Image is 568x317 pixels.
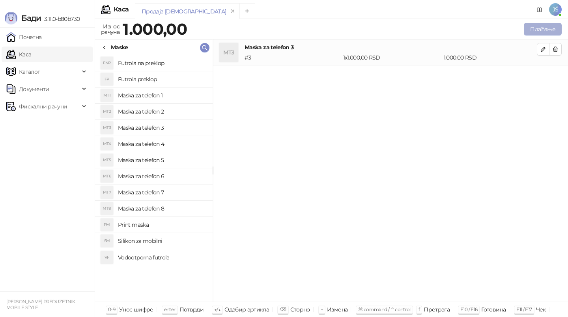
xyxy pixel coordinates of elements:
div: MT3 [101,121,113,134]
h4: Maska za telefon 2 [118,105,206,118]
span: 3.11.0-b80b730 [41,15,80,22]
span: F11 / F17 [516,306,532,312]
div: MT6 [101,170,113,183]
div: SM [101,235,113,247]
h4: Maska za telefon 4 [118,138,206,150]
span: Бади [21,13,41,23]
strong: 1.000,00 [123,19,187,39]
h4: Print maska [118,218,206,231]
div: MT3 [219,43,238,62]
span: f [419,306,420,312]
span: ⌘ command / ⌃ control [358,306,411,312]
h4: Vodootporna futrola [118,251,206,264]
span: Фискални рачуни [19,99,67,114]
div: VF [101,251,113,264]
div: PM [101,218,113,231]
h4: Maska za telefon 7 [118,186,206,199]
div: # 3 [243,53,342,62]
h4: Maska za telefon 1 [118,89,206,102]
div: MT2 [101,105,113,118]
small: [PERSON_NAME] PREDUZETNIK MOBILE STYLE [6,299,75,310]
span: JŠ [549,3,562,16]
a: Каса [6,47,31,62]
a: Почетна [6,29,42,45]
h4: Maska za telefon 8 [118,202,206,215]
div: Потврди [179,304,204,315]
button: Плаћање [524,23,562,35]
div: MT5 [101,154,113,166]
span: ↑/↓ [214,306,220,312]
h4: Futrola na preklop [118,57,206,69]
div: MT4 [101,138,113,150]
span: Каталог [19,64,40,80]
div: Продаја [DEMOGRAPHIC_DATA] [142,7,226,16]
h4: Maska za telefon 6 [118,170,206,183]
span: ⌫ [280,306,286,312]
h4: Futrola preklop [118,73,206,86]
div: Чек [536,304,546,315]
div: FNP [101,57,113,69]
h4: Silikon za mobilni [118,235,206,247]
div: FP [101,73,113,86]
div: Претрага [424,304,450,315]
div: Каса [114,6,129,13]
span: + [321,306,323,312]
div: Сторно [290,304,310,315]
div: Одабир артикла [224,304,269,315]
span: F10 / F16 [460,306,477,312]
span: 0-9 [108,306,115,312]
h4: Maska za telefon 5 [118,154,206,166]
a: Документација [533,3,546,16]
div: MT8 [101,202,113,215]
div: grid [95,55,213,302]
button: remove [228,8,238,15]
div: MT1 [101,89,113,102]
div: Maske [111,43,128,52]
div: MT7 [101,186,113,199]
img: Logo [5,12,17,24]
div: 1 x 1.000,00 RSD [342,53,442,62]
button: Add tab [239,3,255,19]
span: enter [164,306,176,312]
div: Износ рачуна [99,21,121,37]
h4: Maska za telefon 3 [118,121,206,134]
div: Измена [327,304,348,315]
h4: Maska za telefon 3 [245,43,537,52]
div: Унос шифре [119,304,153,315]
div: 1.000,00 RSD [442,53,538,62]
div: Готовина [481,304,506,315]
span: Документи [19,81,49,97]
